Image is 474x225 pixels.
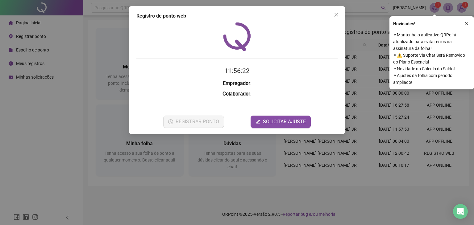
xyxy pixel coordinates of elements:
span: SOLICITAR AJUSTE [263,118,306,125]
button: editSOLICITAR AJUSTE [251,116,311,128]
strong: Colaborador [222,91,250,97]
span: ⚬ Ajustes da folha com período ampliado! [393,72,470,86]
button: Close [331,10,341,20]
span: ⚬ ⚠️ Suporte Via Chat Será Removido do Plano Essencial [393,52,470,65]
h3: : [136,90,338,98]
h3: : [136,80,338,88]
div: Open Intercom Messenger [453,204,468,219]
time: 11:56:22 [224,67,250,75]
span: close [334,12,339,17]
div: Registro de ponto web [136,12,338,20]
span: edit [256,119,260,124]
span: ⚬ Mantenha o aplicativo QRPoint atualizado para evitar erros na assinatura da folha! [393,31,470,52]
button: REGISTRAR PONTO [163,116,224,128]
span: ⚬ Novidade no Cálculo do Saldo! [393,65,470,72]
span: close [464,22,469,26]
strong: Empregador [223,80,250,86]
img: QRPoint [223,22,251,51]
span: Novidades ! [393,20,415,27]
